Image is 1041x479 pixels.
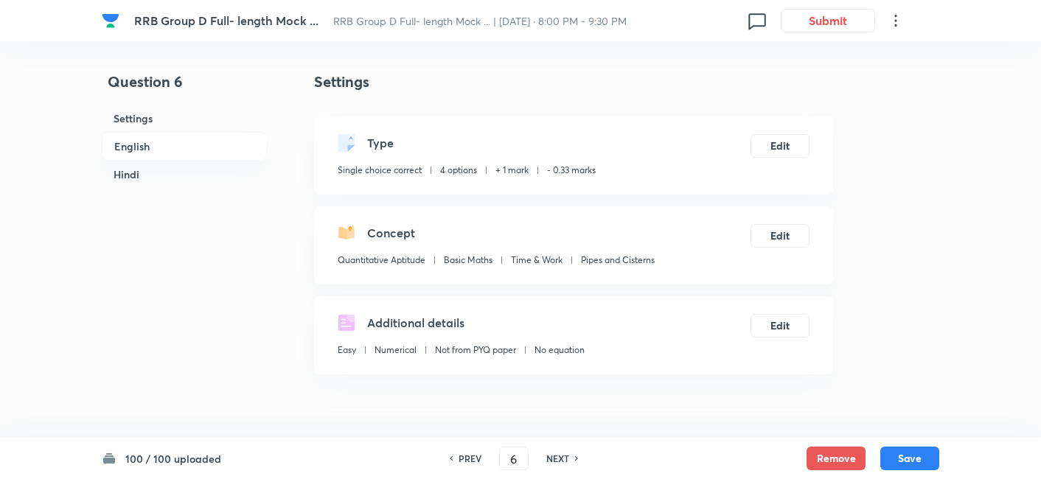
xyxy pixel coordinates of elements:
p: Time & Work [511,254,563,267]
h5: Concept [367,224,415,242]
h4: Settings [314,71,833,93]
p: - 0.33 marks [547,164,596,177]
p: Quantitative Aptitude [338,254,425,267]
p: Not from PYQ paper [435,343,516,357]
p: Numerical [375,343,417,357]
p: Basic Maths [444,254,492,267]
p: Pipes and Cisterns [581,254,655,267]
p: No equation [535,343,585,357]
img: Company Logo [102,12,119,29]
h6: English [102,132,267,161]
img: questionType.svg [338,134,355,152]
button: Edit [751,224,810,248]
span: RRB Group D Full- length Mock ... [134,13,318,28]
h4: In English [314,433,833,455]
button: Save [880,447,939,470]
h6: Hindi [102,161,267,188]
button: Edit [751,134,810,158]
h4: Question 6 [102,71,267,105]
h6: PREV [459,452,481,465]
p: + 1 mark [495,164,529,177]
button: Edit [751,314,810,338]
img: questionConcept.svg [338,224,355,242]
button: Submit [781,9,875,32]
h6: 100 / 100 uploaded [125,451,221,466]
p: Easy [338,343,356,357]
span: RRB Group D Full- length Mock ... | [DATE] · 8:00 PM - 9:30 PM [333,14,627,28]
button: Remove [807,447,866,470]
img: questionDetails.svg [338,314,355,332]
a: Company Logo [102,12,122,29]
p: 4 options [440,164,477,177]
h6: NEXT [546,452,569,465]
h5: Additional details [367,314,464,332]
p: Single choice correct [338,164,422,177]
h5: Type [367,134,394,152]
h6: Settings [102,105,267,132]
